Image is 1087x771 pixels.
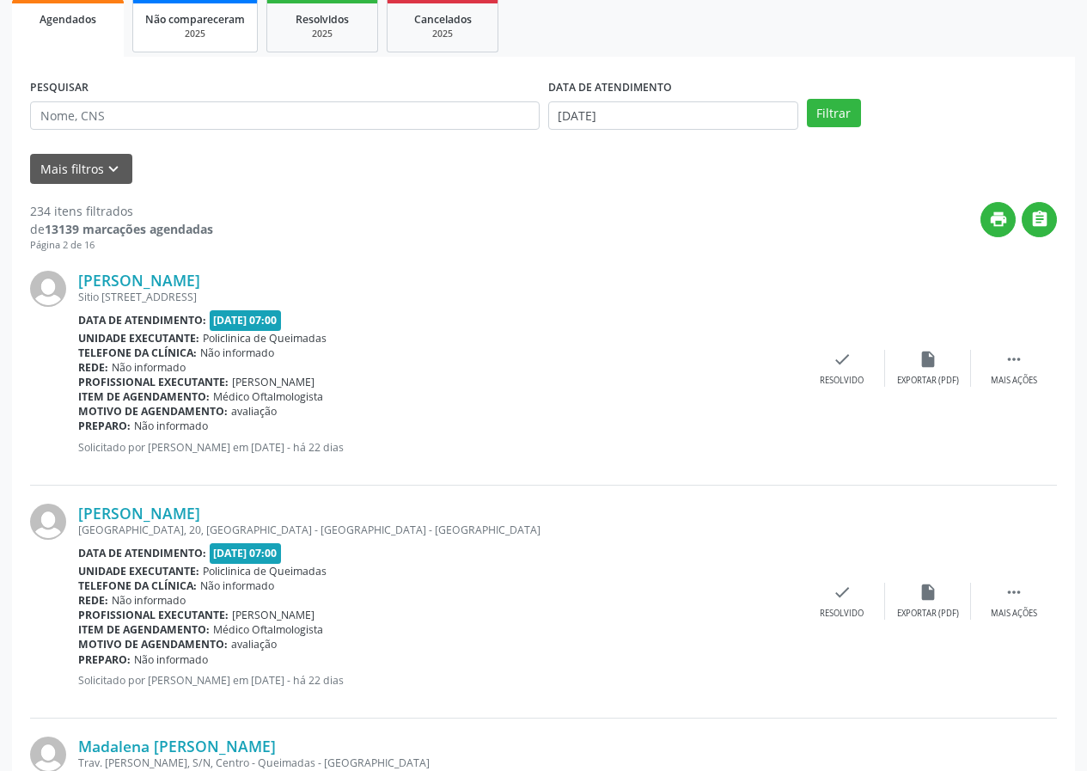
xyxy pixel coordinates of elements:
input: Selecione um intervalo [548,101,798,131]
b: Motivo de agendamento: [78,637,228,652]
div: Mais ações [991,608,1037,620]
b: Unidade executante: [78,331,199,346]
span: Policlinica de Queimadas [203,331,327,346]
button: Filtrar [807,99,861,128]
div: Mais ações [991,375,1037,387]
span: Não informado [112,360,186,375]
label: DATA DE ATENDIMENTO [548,75,672,101]
b: Motivo de agendamento: [78,404,228,419]
button: Mais filtroskeyboard_arrow_down [30,154,132,184]
div: Exportar (PDF) [897,608,959,620]
p: Solicitado por [PERSON_NAME] em [DATE] - há 22 dias [78,440,799,455]
div: 2025 [400,28,485,40]
span: [PERSON_NAME] [232,375,314,389]
span: Médico Oftalmologista [213,389,323,404]
span: Não informado [200,578,274,593]
i:  [1005,350,1023,369]
i: insert_drive_file [919,350,937,369]
span: [PERSON_NAME] [232,608,314,622]
input: Nome, CNS [30,101,540,131]
b: Preparo: [78,652,131,667]
img: img [30,271,66,307]
b: Rede: [78,593,108,608]
a: Madalena [PERSON_NAME] [78,737,276,756]
b: Item de agendamento: [78,389,210,404]
span: Não informado [200,346,274,360]
div: 2025 [279,28,365,40]
div: de [30,220,213,238]
div: [GEOGRAPHIC_DATA], 20, [GEOGRAPHIC_DATA] - [GEOGRAPHIC_DATA] - [GEOGRAPHIC_DATA] [78,523,799,537]
b: Profissional executante: [78,608,229,622]
span: [DATE] 07:00 [210,310,282,330]
span: Médico Oftalmologista [213,622,323,637]
span: Cancelados [414,12,472,27]
a: [PERSON_NAME] [78,271,200,290]
i:  [1030,210,1049,229]
i: print [989,210,1008,229]
span: avaliação [231,637,277,652]
b: Profissional executante: [78,375,229,389]
div: Trav. [PERSON_NAME], S/N, Centro - Queimadas - [GEOGRAPHIC_DATA] [78,756,799,770]
span: Não informado [112,593,186,608]
div: 2025 [145,28,245,40]
i:  [1005,583,1023,602]
i: check [833,583,852,602]
div: Sitio [STREET_ADDRESS] [78,290,799,304]
i: keyboard_arrow_down [104,160,123,179]
span: Não informado [134,419,208,433]
span: Policlinica de Queimadas [203,564,327,578]
strong: 13139 marcações agendadas [45,221,213,237]
button: print [980,202,1016,237]
div: Página 2 de 16 [30,238,213,253]
img: img [30,504,66,540]
b: Telefone da clínica: [78,578,197,593]
span: Resolvidos [296,12,349,27]
div: Exportar (PDF) [897,375,959,387]
label: PESQUISAR [30,75,89,101]
span: Agendados [40,12,96,27]
div: Resolvido [820,375,864,387]
b: Unidade executante: [78,564,199,578]
span: Não compareceram [145,12,245,27]
b: Data de atendimento: [78,546,206,560]
p: Solicitado por [PERSON_NAME] em [DATE] - há 22 dias [78,673,799,688]
b: Telefone da clínica: [78,346,197,360]
i: insert_drive_file [919,583,937,602]
div: 234 itens filtrados [30,202,213,220]
div: Resolvido [820,608,864,620]
b: Preparo: [78,419,131,433]
i: check [833,350,852,369]
span: avaliação [231,404,277,419]
button:  [1022,202,1057,237]
b: Item de agendamento: [78,622,210,637]
b: Data de atendimento: [78,313,206,327]
span: [DATE] 07:00 [210,543,282,563]
span: Não informado [134,652,208,667]
b: Rede: [78,360,108,375]
a: [PERSON_NAME] [78,504,200,523]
